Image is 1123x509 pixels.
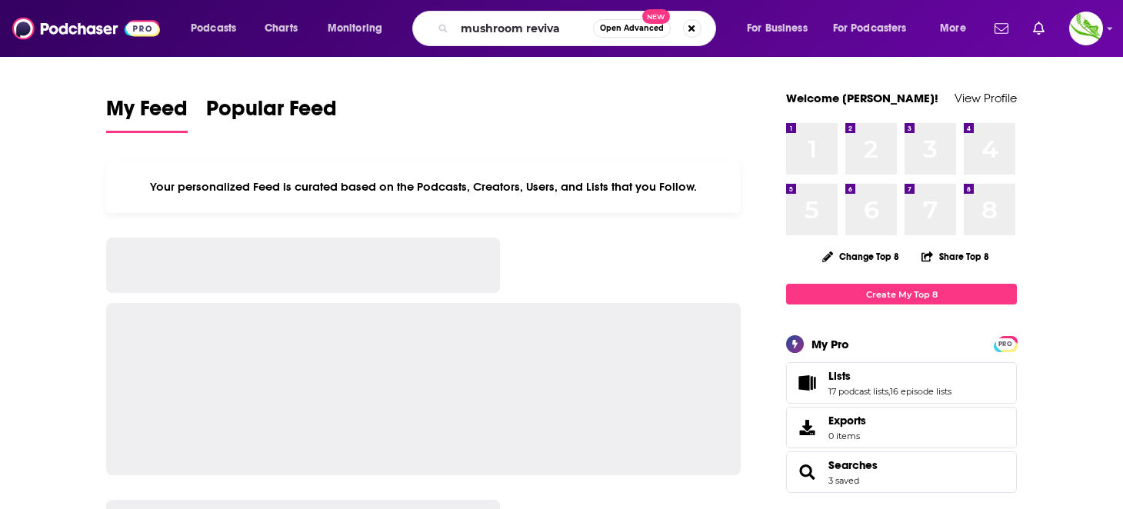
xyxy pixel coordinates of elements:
[206,95,337,133] a: Popular Feed
[736,16,827,41] button: open menu
[888,386,890,397] span: ,
[786,407,1017,448] a: Exports
[828,369,951,383] a: Lists
[833,18,907,39] span: For Podcasters
[206,95,337,131] span: Popular Feed
[828,431,866,441] span: 0 items
[828,414,866,427] span: Exports
[813,247,908,266] button: Change Top 8
[1069,12,1103,45] span: Logged in as KDrewCGP
[811,337,849,351] div: My Pro
[791,461,822,483] a: Searches
[317,16,402,41] button: open menu
[1069,12,1103,45] button: Show profile menu
[255,16,307,41] a: Charts
[593,19,671,38] button: Open AdvancedNew
[823,16,929,41] button: open menu
[791,417,822,438] span: Exports
[1069,12,1103,45] img: User Profile
[427,11,731,46] div: Search podcasts, credits, & more...
[955,91,1017,105] a: View Profile
[828,458,878,472] a: Searches
[786,362,1017,404] span: Lists
[786,451,1017,493] span: Searches
[191,18,236,39] span: Podcasts
[988,15,1015,42] a: Show notifications dropdown
[940,18,966,39] span: More
[180,16,256,41] button: open menu
[996,338,1015,349] a: PRO
[791,372,822,394] a: Lists
[996,338,1015,350] span: PRO
[828,386,888,397] a: 17 podcast lists
[265,18,298,39] span: Charts
[600,25,664,32] span: Open Advanced
[890,386,951,397] a: 16 episode lists
[106,95,188,133] a: My Feed
[747,18,808,39] span: For Business
[828,369,851,383] span: Lists
[828,475,859,486] a: 3 saved
[642,9,670,24] span: New
[106,95,188,131] span: My Feed
[929,16,985,41] button: open menu
[106,161,741,213] div: Your personalized Feed is curated based on the Podcasts, Creators, Users, and Lists that you Follow.
[786,284,1017,304] a: Create My Top 8
[921,241,990,271] button: Share Top 8
[786,91,938,105] a: Welcome [PERSON_NAME]!
[328,18,382,39] span: Monitoring
[455,16,593,41] input: Search podcasts, credits, & more...
[1027,15,1051,42] a: Show notifications dropdown
[12,14,160,43] img: Podchaser - Follow, Share and Rate Podcasts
